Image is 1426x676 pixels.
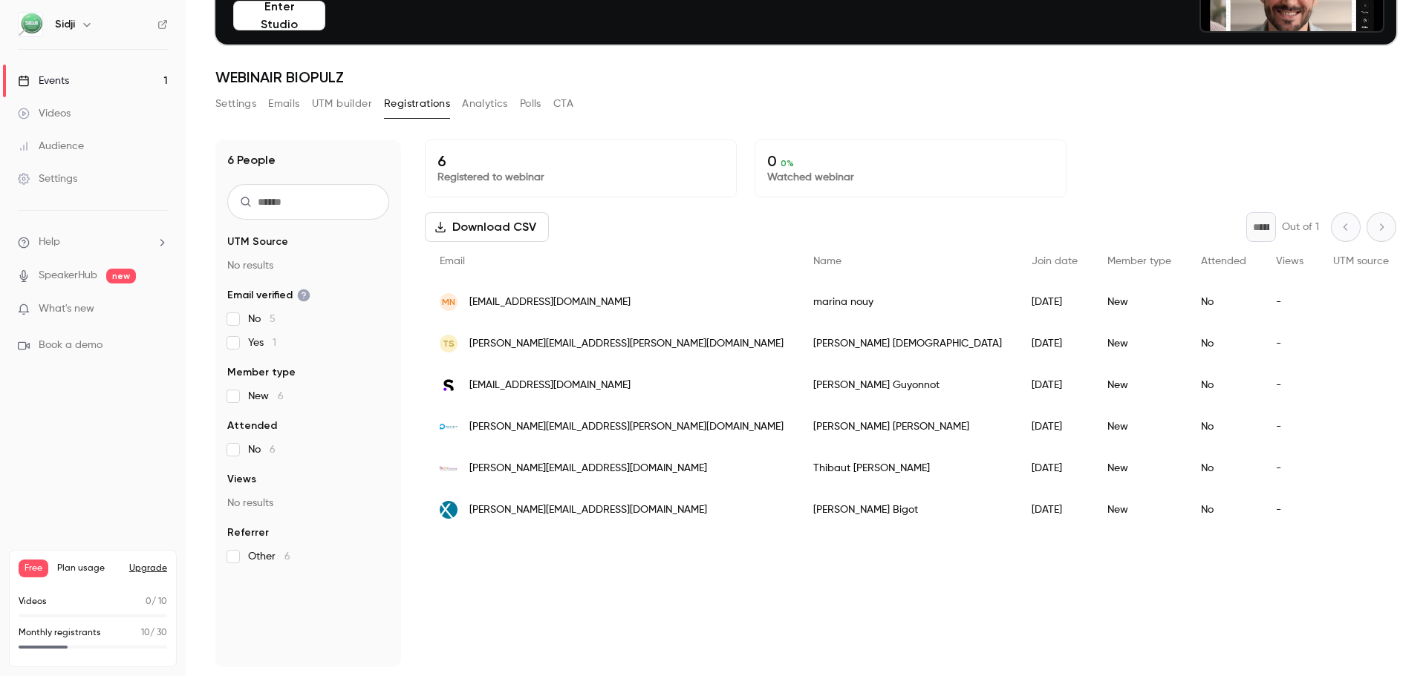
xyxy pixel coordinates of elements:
[1261,406,1318,447] div: -
[227,419,277,433] span: Attended
[278,391,284,401] span: 6
[440,501,458,519] img: xfab.com
[39,234,60,250] span: Help
[384,92,450,116] button: Registrations
[1093,323,1186,364] div: New
[781,158,794,168] span: 0 %
[227,234,288,249] span: UTM Source
[39,301,94,317] span: What's new
[1107,256,1171,266] span: Member type
[798,406,1017,447] div: [PERSON_NAME] [PERSON_NAME]
[440,256,465,266] span: Email
[1261,364,1318,406] div: -
[1017,364,1093,406] div: [DATE]
[1093,489,1186,531] div: New
[469,378,631,393] span: [EMAIL_ADDRESS][DOMAIN_NAME]
[227,365,296,380] span: Member type
[215,92,256,116] button: Settings
[1261,489,1318,531] div: -
[248,442,276,457] span: No
[1261,281,1318,323] div: -
[18,73,69,88] div: Events
[1093,406,1186,447] div: New
[1201,256,1246,266] span: Attended
[106,269,136,283] span: new
[1186,447,1261,489] div: No
[19,13,42,36] img: Sidji
[798,489,1017,531] div: [PERSON_NAME] Bigot
[813,256,841,266] span: Name
[273,338,276,348] span: 1
[462,92,508,116] button: Analytics
[1093,447,1186,489] div: New
[1017,489,1093,531] div: [DATE]
[18,106,71,121] div: Videos
[248,389,284,404] span: New
[19,626,101,640] p: Monthly registrants
[227,151,276,169] h1: 6 People
[1282,220,1319,234] p: Out of 1
[1333,256,1389,266] span: UTM source
[248,312,276,326] span: No
[141,629,150,637] span: 10
[18,139,84,154] div: Audience
[440,418,458,436] img: umontpellier.fr
[227,525,269,540] span: Referrer
[129,562,167,574] button: Upgrade
[227,234,389,564] section: facet-groups
[1186,489,1261,531] div: No
[437,152,724,170] p: 6
[1017,323,1093,364] div: [DATE]
[1186,364,1261,406] div: No
[270,314,276,324] span: 5
[798,281,1017,323] div: marina nouy
[312,92,372,116] button: UTM builder
[146,595,167,608] p: / 10
[270,444,276,455] span: 6
[248,549,290,564] span: Other
[1261,323,1318,364] div: -
[248,335,276,350] span: Yes
[1093,281,1186,323] div: New
[1017,281,1093,323] div: [DATE]
[1186,281,1261,323] div: No
[1017,406,1093,447] div: [DATE]
[469,419,784,435] span: [PERSON_NAME][EMAIL_ADDRESS][PERSON_NAME][DOMAIN_NAME]
[425,212,549,242] button: Download CSV
[55,17,75,32] h6: Sidji
[1032,256,1078,266] span: Join date
[443,337,455,350] span: TS
[798,364,1017,406] div: [PERSON_NAME] Guyonnot
[767,152,1054,170] p: 0
[141,626,167,640] p: / 30
[469,502,707,518] span: [PERSON_NAME][EMAIL_ADDRESS][DOMAIN_NAME]
[233,1,325,30] button: Enter Studio
[442,295,455,309] span: mn
[39,268,97,283] a: SpeakerHub
[469,295,631,310] span: [EMAIL_ADDRESS][DOMAIN_NAME]
[39,338,102,353] span: Book a demo
[227,472,256,487] span: Views
[1186,406,1261,447] div: No
[469,461,707,476] span: [PERSON_NAME][EMAIL_ADDRESS][DOMAIN_NAME]
[437,170,724,185] p: Registered to webinar
[1093,364,1186,406] div: New
[18,234,168,250] li: help-dropdown-opener
[767,170,1054,185] p: Watched webinar
[520,92,541,116] button: Polls
[440,376,458,394] img: sanofi.com
[19,559,48,577] span: Free
[798,447,1017,489] div: Thibaut [PERSON_NAME]
[1276,256,1303,266] span: Views
[19,595,47,608] p: Videos
[469,336,784,352] span: [PERSON_NAME][EMAIL_ADDRESS][PERSON_NAME][DOMAIN_NAME]
[57,562,120,574] span: Plan usage
[146,597,152,606] span: 0
[227,288,310,303] span: Email verified
[227,258,389,273] p: No results
[1186,323,1261,364] div: No
[284,551,290,562] span: 6
[553,92,573,116] button: CTA
[268,92,299,116] button: Emails
[1017,447,1093,489] div: [DATE]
